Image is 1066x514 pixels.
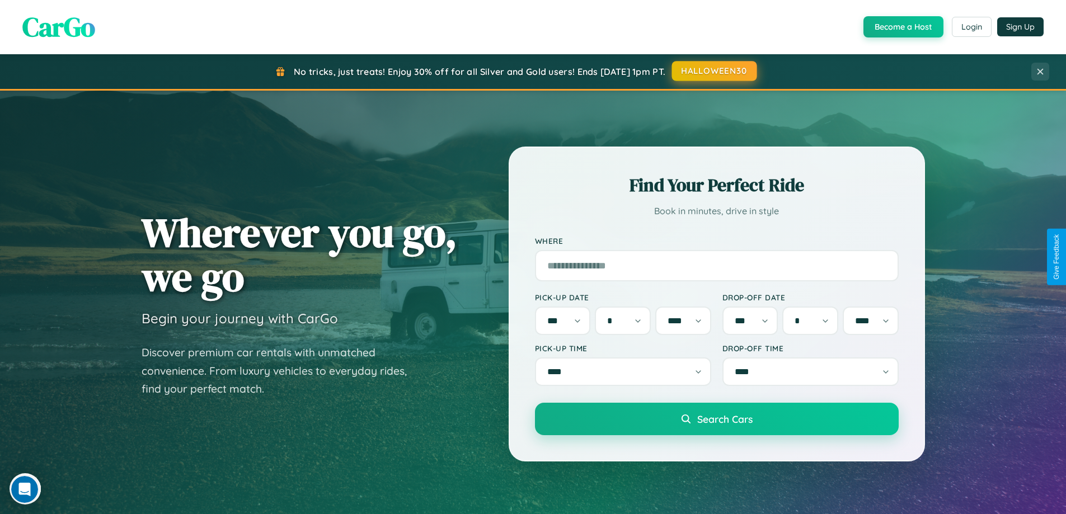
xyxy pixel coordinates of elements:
[863,16,943,37] button: Become a Host
[535,203,899,219] p: Book in minutes, drive in style
[952,17,992,37] button: Login
[4,4,208,35] div: Open Intercom Messenger
[535,343,711,353] label: Pick-up Time
[142,343,421,398] p: Discover premium car rentals with unmatched convenience. From luxury vehicles to everyday rides, ...
[1053,234,1060,280] div: Give Feedback
[535,293,711,302] label: Pick-up Date
[10,473,41,504] iframe: Intercom live chat discovery launcher
[142,210,457,299] h1: Wherever you go, we go
[535,173,899,197] h2: Find Your Perfect Ride
[535,236,899,246] label: Where
[11,476,38,503] iframe: Intercom live chat
[722,343,899,353] label: Drop-off Time
[22,8,95,45] span: CarGo
[697,413,753,425] span: Search Cars
[672,61,757,81] button: HALLOWEEN30
[997,17,1044,36] button: Sign Up
[142,310,338,327] h3: Begin your journey with CarGo
[722,293,899,302] label: Drop-off Date
[294,66,665,77] span: No tricks, just treats! Enjoy 30% off for all Silver and Gold users! Ends [DATE] 1pm PT.
[535,403,899,435] button: Search Cars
